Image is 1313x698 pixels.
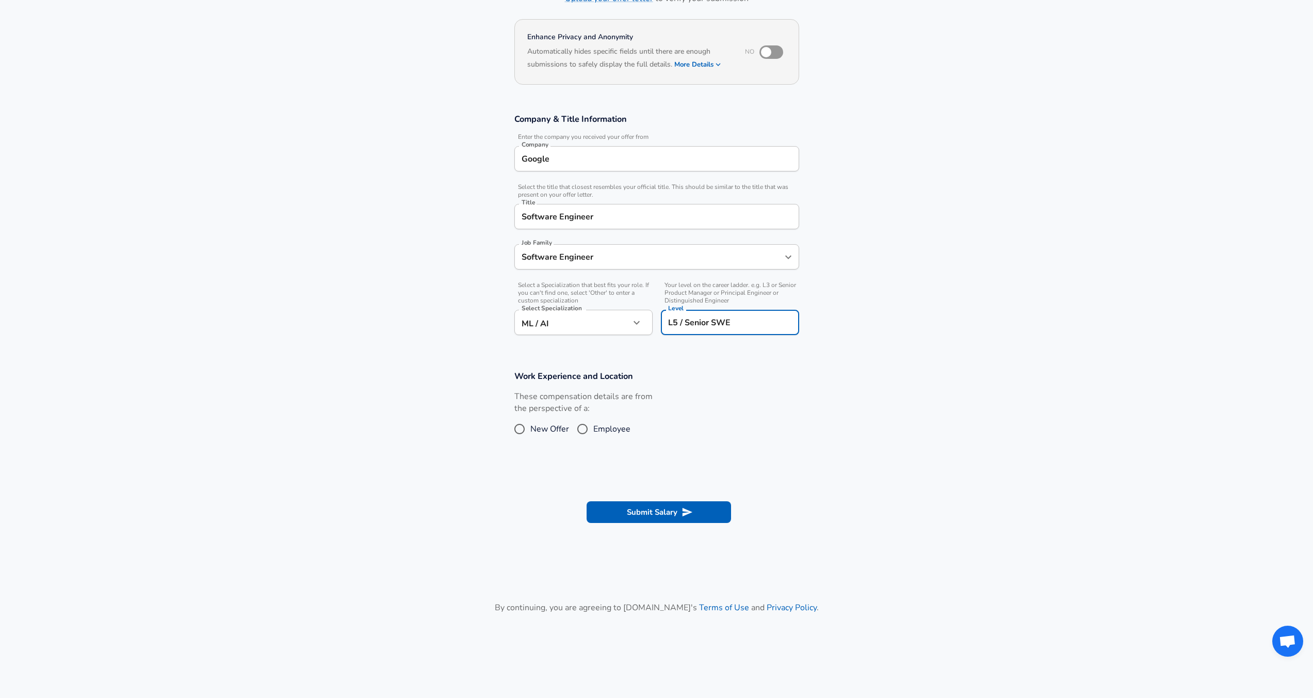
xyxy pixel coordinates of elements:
h3: Work Experience and Location [514,370,799,382]
label: Select Specialization [522,305,581,311]
span: Select the title that closest resembles your official title. This should be similar to the title ... [514,183,799,199]
label: Job Family [522,240,552,246]
div: ML / AI [514,310,630,335]
input: Software Engineer [519,249,779,265]
span: Employee [593,423,630,435]
button: More Details [674,57,722,72]
button: Submit Salary [587,501,731,523]
span: No [745,47,754,56]
label: Company [522,141,548,148]
button: Open [781,250,796,264]
label: These compensation details are from the perspective of a: [514,391,653,415]
span: Select a Specialization that best fits your role. If you can't find one, select 'Other' to enter ... [514,281,653,305]
a: Terms of Use [699,602,749,613]
h6: Automatically hides specific fields until there are enough submissions to safely display the full... [527,46,731,72]
label: Title [522,199,535,205]
span: New Offer [530,423,569,435]
input: L3 [666,314,795,330]
input: Google [519,151,795,167]
div: Open chat [1272,626,1303,657]
span: Enter the company you received your offer from [514,133,799,141]
span: Your level on the career ladder. e.g. L3 or Senior Product Manager or Principal Engineer or Disti... [661,281,799,305]
a: Privacy Policy [767,602,817,613]
h4: Enhance Privacy and Anonymity [527,32,731,42]
h3: Company & Title Information [514,113,799,125]
input: Software Engineer [519,209,795,225]
label: Level [668,305,684,311]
